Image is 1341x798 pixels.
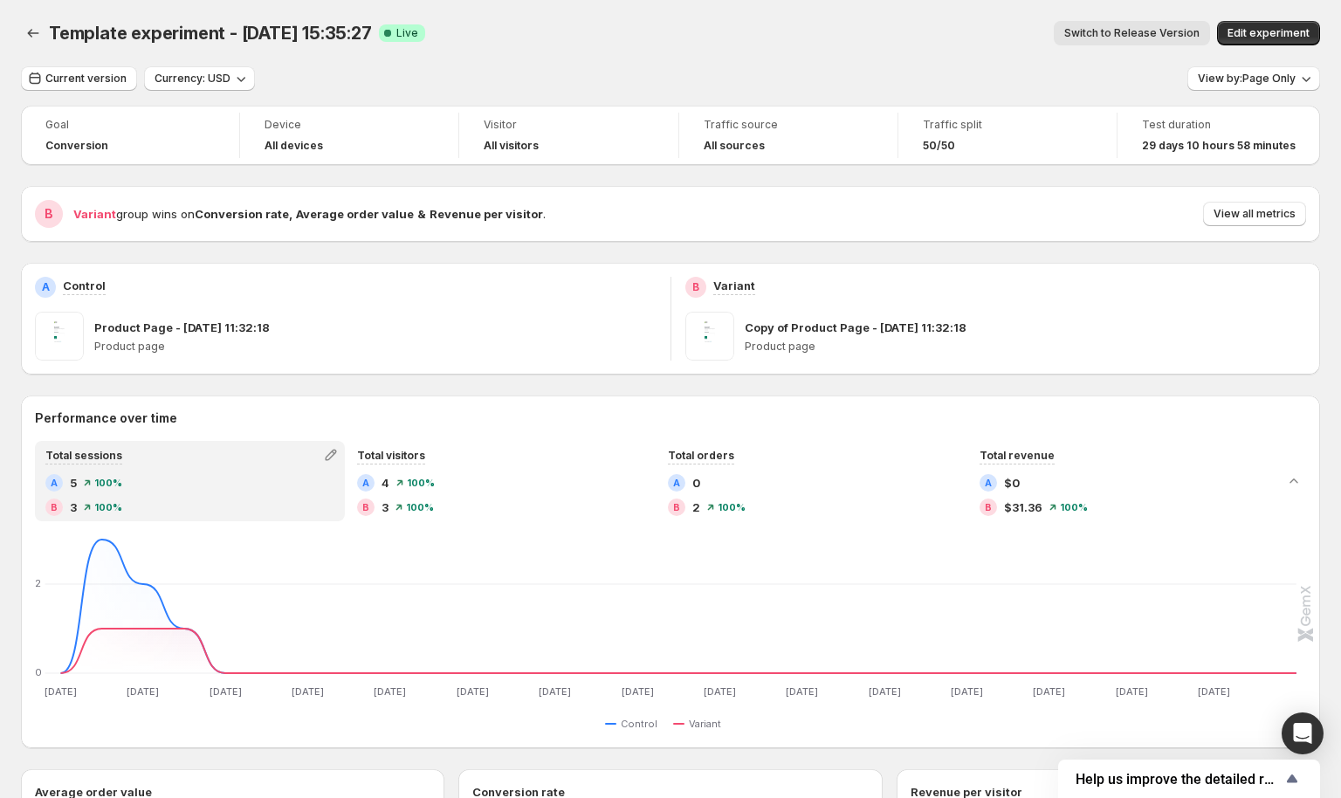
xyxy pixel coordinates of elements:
button: View all metrics [1203,202,1306,226]
h2: B [673,502,680,513]
text: 2 [35,577,41,589]
span: Device [265,118,434,132]
span: Total orders [668,449,734,462]
span: 29 days 10 hours 58 minutes [1142,139,1296,153]
span: Test duration [1142,118,1296,132]
p: Product page [745,340,1307,354]
span: View by: Page Only [1198,72,1296,86]
span: 100 % [1060,502,1088,513]
button: Back [21,21,45,45]
p: Product page [94,340,657,354]
span: Total visitors [357,449,425,462]
h4: All sources [704,139,765,153]
span: $31.36 [1004,499,1042,516]
span: 100 % [718,502,746,513]
text: [DATE] [1198,685,1230,698]
p: Copy of Product Page - [DATE] 11:32:18 [745,319,966,336]
h2: A [673,478,680,488]
button: Collapse chart [1282,469,1306,493]
span: Switch to Release Version [1064,26,1200,40]
a: Traffic split50/50 [923,116,1092,155]
button: Variant [673,713,728,734]
text: [DATE] [127,685,159,698]
span: Visitor [484,118,653,132]
span: Current version [45,72,127,86]
span: group wins on . [73,207,546,221]
a: VisitorAll visitors [484,116,653,155]
span: $0 [1004,474,1020,492]
img: Product Page - Aug 22, 11:32:18 [35,312,84,361]
span: Traffic source [704,118,873,132]
button: Show survey - Help us improve the detailed report for A/B campaigns [1076,768,1303,789]
h2: Performance over time [35,409,1306,427]
span: Edit experiment [1228,26,1310,40]
text: 0 [35,666,42,678]
img: Copy of Product Page - Aug 22, 11:32:18 [685,312,734,361]
strong: & [417,207,426,221]
text: [DATE] [374,685,406,698]
div: Open Intercom Messenger [1282,712,1324,754]
h2: A [42,280,50,294]
h2: A [51,478,58,488]
span: Traffic split [923,118,1092,132]
h2: B [362,502,369,513]
button: Switch to Release Version [1054,21,1210,45]
button: Currency: USD [144,66,255,91]
text: [DATE] [704,685,736,698]
a: Test duration29 days 10 hours 58 minutes [1142,116,1296,155]
span: Help us improve the detailed report for A/B campaigns [1076,771,1282,788]
text: [DATE] [292,685,324,698]
h2: B [51,502,58,513]
h2: A [985,478,992,488]
button: Control [605,713,664,734]
span: Goal [45,118,215,132]
button: View by:Page Only [1187,66,1320,91]
span: Conversion [45,139,108,153]
strong: , [289,207,292,221]
text: [DATE] [621,685,653,698]
strong: Revenue per visitor [430,207,543,221]
text: [DATE] [786,685,818,698]
span: 2 [692,499,700,516]
span: 100 % [407,478,435,488]
span: 100 % [94,478,122,488]
strong: Average order value [296,207,414,221]
text: [DATE] [951,685,983,698]
h2: B [692,280,699,294]
span: 100 % [94,502,122,513]
a: GoalConversion [45,116,215,155]
span: Template experiment - [DATE] 15:35:27 [49,23,372,44]
text: [DATE] [210,685,242,698]
text: [DATE] [1116,685,1148,698]
text: [DATE] [868,685,900,698]
p: Variant [713,277,755,294]
h4: All devices [265,139,323,153]
h2: B [985,502,992,513]
span: 0 [692,474,700,492]
text: [DATE] [457,685,489,698]
text: [DATE] [539,685,571,698]
h2: A [362,478,369,488]
span: Variant [689,717,721,731]
span: Total revenue [980,449,1055,462]
a: DeviceAll devices [265,116,434,155]
span: Live [396,26,418,40]
span: 3 [70,499,77,516]
span: Total sessions [45,449,122,462]
button: Current version [21,66,137,91]
button: Edit experiment [1217,21,1320,45]
a: Traffic sourceAll sources [704,116,873,155]
span: 100 % [406,502,434,513]
span: Variant [73,207,116,221]
span: Currency: USD [155,72,230,86]
span: 4 [382,474,389,492]
p: Control [63,277,106,294]
span: Control [621,717,657,731]
text: [DATE] [45,685,77,698]
span: 50/50 [923,139,955,153]
text: [DATE] [1033,685,1065,698]
span: View all metrics [1214,207,1296,221]
span: 5 [70,474,77,492]
h2: B [45,205,53,223]
h4: All visitors [484,139,539,153]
